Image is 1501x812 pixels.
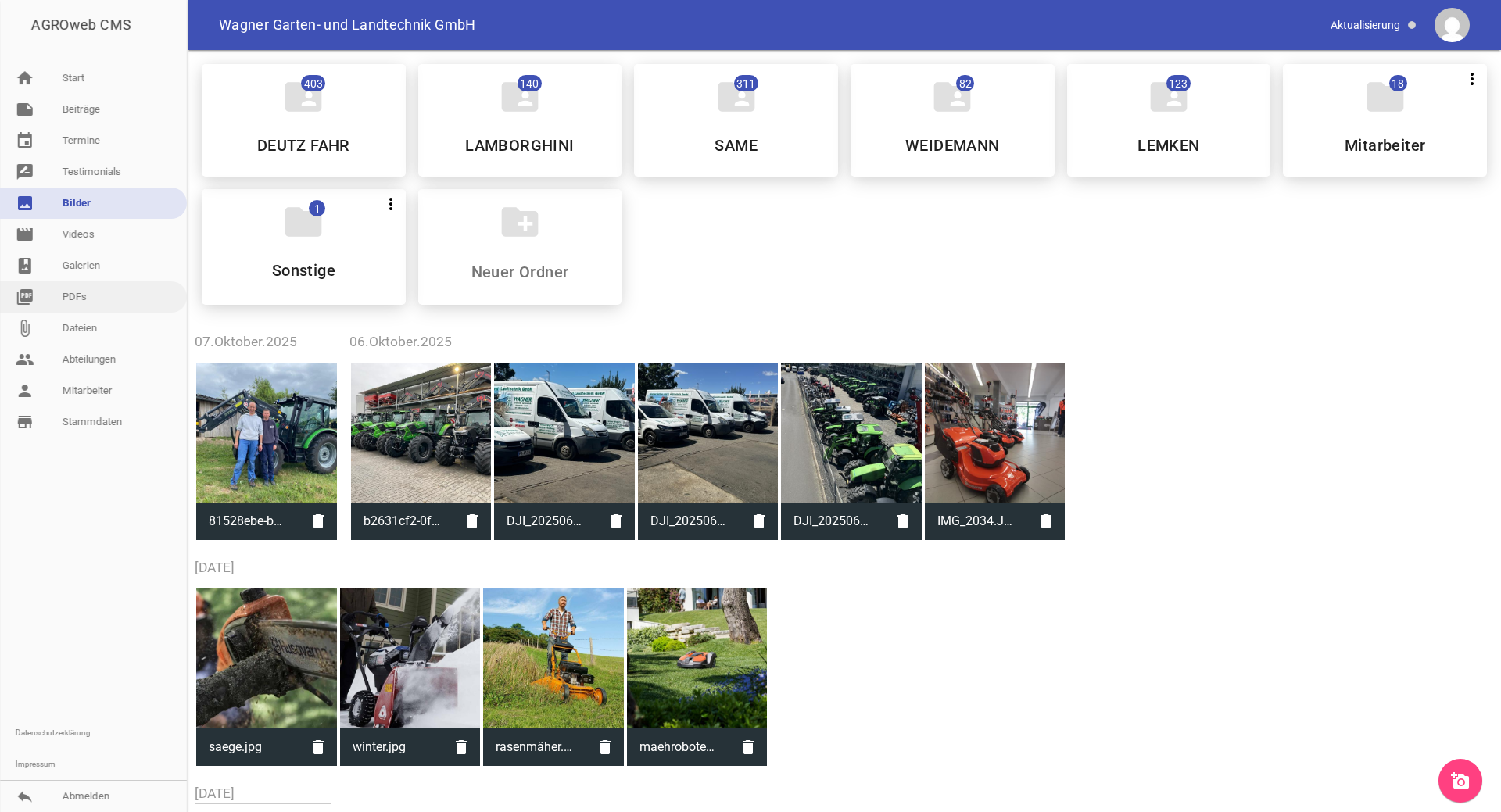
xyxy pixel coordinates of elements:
i: folder_shared [281,75,325,119]
span: 81528ebe-bbe8-431e-8a53-7a2832942668.JPEG [196,501,299,542]
span: 403 [301,75,325,91]
h2: 07.Oktober.2025 [195,331,339,352]
div: Mitarbeiter [1283,64,1487,177]
h2: 06.Oktober.2025 [349,331,1067,352]
i: delete [740,503,778,540]
h5: LEMKEN [1137,138,1199,153]
div: SAME [634,64,838,177]
span: Wagner Garten- und Landtechnik GmbH [219,18,476,32]
span: DJI_20250628_122252_997.JPG [494,501,597,542]
i: store_mall_directory [16,413,34,431]
div: LEMKEN [1067,64,1271,177]
div: Sonstige [202,189,406,305]
input: Neuer Ordner [427,263,612,281]
span: DJI_20250628_122252_997.JPEG [638,501,741,542]
i: delete [453,503,491,540]
i: photo_album [16,256,34,275]
i: reply [16,787,34,806]
i: attach_file [16,319,34,338]
h5: WEIDEMANN [905,138,1000,153]
div: DEUTZ FAHR [202,64,406,177]
div: WEIDEMANN [851,64,1055,177]
i: delete [299,503,337,540]
i: delete [299,728,337,766]
i: add_a_photo [1451,771,1470,790]
i: delete [1027,503,1065,540]
i: note [16,100,34,119]
i: picture_as_pdf [16,288,34,306]
span: 82 [956,75,974,91]
i: more_vert [1463,70,1481,88]
i: movie [16,225,34,244]
i: home [16,69,34,88]
h5: DEUTZ FAHR [257,138,350,153]
i: delete [729,728,767,766]
span: DJI_20250628_130827_914.JPEG [781,501,884,542]
i: event [16,131,34,150]
span: 123 [1166,75,1191,91]
i: delete [597,503,635,540]
i: delete [586,728,624,766]
span: 311 [734,75,758,91]
span: maehroboter.jpg [627,727,730,767]
span: saege.jpg [196,727,299,767]
i: image [16,194,34,213]
span: winter.jpg [340,727,443,767]
span: IMG_2034.JPG [925,501,1028,542]
span: 1 [309,200,325,216]
i: folder_shared [1147,75,1191,119]
h2: [DATE] [195,557,768,578]
h5: LAMBORGHINI [465,138,574,153]
h2: [DATE] [195,783,1199,804]
h5: Sonstige [272,263,335,278]
span: b2631cf2-0f8a-40aa-9622-228c1991faf6.JPEG [351,501,454,542]
span: 18 [1389,75,1407,91]
i: delete [884,503,922,540]
h5: Mitarbeiter [1345,138,1425,153]
i: folder [281,200,325,244]
div: LAMBORGHINI [418,64,622,177]
i: delete [442,728,480,766]
button: more_vert [1457,64,1487,92]
i: folder [1363,75,1407,119]
i: person [16,381,34,400]
span: rasenmäher.jpg [483,727,586,767]
h5: SAME [715,138,758,153]
i: rate_review [16,163,34,181]
i: create_new_folder [498,200,542,244]
i: folder_shared [498,75,542,119]
button: more_vert [376,189,406,217]
i: more_vert [382,195,400,213]
span: 140 [518,75,542,91]
i: folder_shared [715,75,758,119]
i: people [16,350,34,369]
i: folder_shared [930,75,974,119]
